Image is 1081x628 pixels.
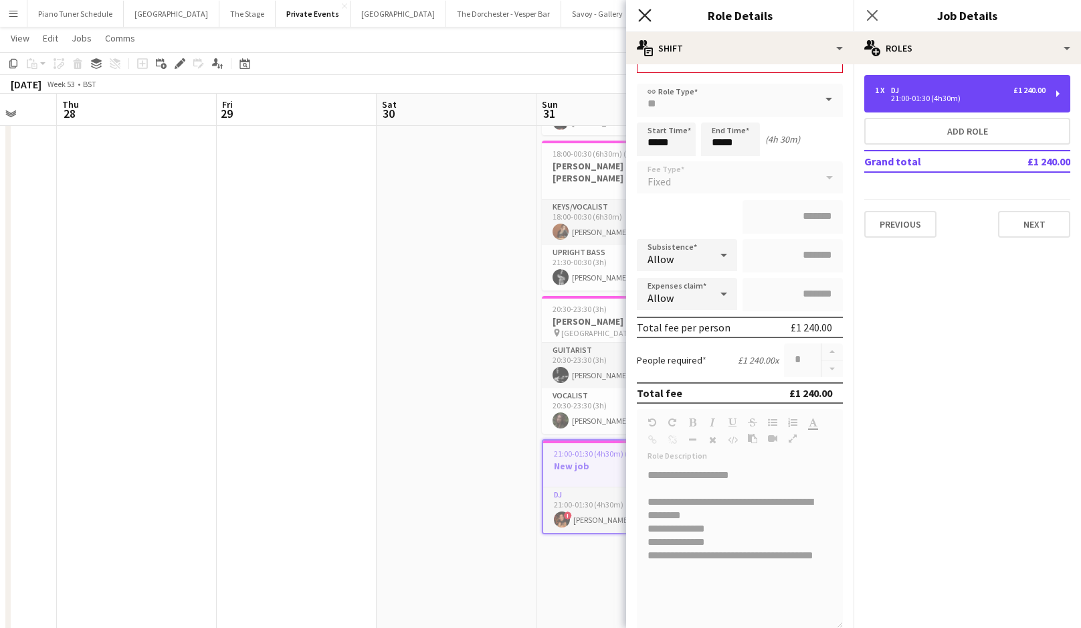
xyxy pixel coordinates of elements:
button: [GEOGRAPHIC_DATA] [124,1,219,27]
h3: [PERSON_NAME] [542,315,692,327]
span: 18:00-00:30 (6h30m) (Mon) [553,149,644,159]
span: 21:00-01:30 (4h30m) (Mon) [554,449,645,459]
a: Jobs [66,29,97,47]
td: Grand total [864,151,986,172]
span: Allow [648,291,674,305]
div: £1 240.00 [791,321,832,334]
div: £1 240.00 [789,386,832,400]
app-card-role: Upright Bass1/121:30-00:30 (3h)[PERSON_NAME] [542,245,692,291]
app-card-role: Keys/Vocalist1/118:00-00:30 (6h30m)[PERSON_NAME] [542,200,692,245]
h3: [PERSON_NAME] - [PERSON_NAME] [542,160,692,184]
span: 20:30-23:30 (3h) [553,304,607,314]
a: Comms [100,29,140,47]
app-card-role: Vocalist1/120:30-23:30 (3h)[PERSON_NAME] [542,388,692,434]
button: Savoy - Gallery [561,1,634,27]
div: Shift [626,32,854,64]
div: Total fee [637,386,682,400]
div: Total fee per person [637,321,730,334]
span: 28 [60,106,79,121]
td: £1 240.00 [986,151,1070,172]
span: View [11,32,29,44]
button: Add role [864,118,1070,145]
button: Private Events [276,1,351,27]
div: (4h 30m) [765,133,800,145]
label: People required [637,354,706,366]
span: Week 53 [44,79,78,89]
span: 29 [220,106,233,121]
div: BST [83,79,96,89]
span: Thu [62,98,79,110]
span: Comms [105,32,135,44]
div: DJ [891,86,904,95]
app-job-card: 18:00-00:30 (6h30m) (Mon)2/2[PERSON_NAME] - [PERSON_NAME]2 RolesKeys/Vocalist1/118:00-00:30 (6h30... [542,141,692,291]
div: 1 x [875,86,891,95]
span: Sun [542,98,558,110]
a: Edit [37,29,64,47]
span: Sat [382,98,397,110]
div: 21:00-01:30 (4h30m) [875,95,1046,102]
button: Next [998,211,1070,238]
span: Fri [222,98,233,110]
button: The Dorchester - Vesper Bar [446,1,561,27]
div: [DATE] [11,78,41,91]
button: [GEOGRAPHIC_DATA] [351,1,446,27]
a: View [5,29,35,47]
span: Allow [648,252,674,266]
button: The Stage [219,1,276,27]
h3: Job Details [854,7,1081,24]
span: Edit [43,32,58,44]
h3: New job [543,460,690,472]
app-card-role: DJ1/121:00-01:30 (4h30m)![PERSON_NAME] [543,487,690,533]
app-job-card: 20:30-23:30 (3h)2/2[PERSON_NAME] [GEOGRAPHIC_DATA]2 RolesGuitarist1/120:30-23:30 (3h)[PERSON_NAME... [542,296,692,434]
button: Piano Tuner Schedule [27,1,124,27]
div: Roles [854,32,1081,64]
span: Jobs [72,32,92,44]
button: Previous [864,211,937,238]
span: ! [564,512,572,520]
span: 30 [380,106,397,121]
app-job-card: 21:00-01:30 (4h30m) (Mon)1/1New job1 RoleDJ1/121:00-01:30 (4h30m)![PERSON_NAME] [542,439,692,534]
app-card-role: Guitarist1/120:30-23:30 (3h)[PERSON_NAME] [542,343,692,388]
div: £1 240.00 [1013,86,1046,95]
h3: Role Details [626,7,854,24]
div: £1 240.00 x [738,354,779,366]
span: [GEOGRAPHIC_DATA] [561,328,635,338]
span: 31 [540,106,558,121]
